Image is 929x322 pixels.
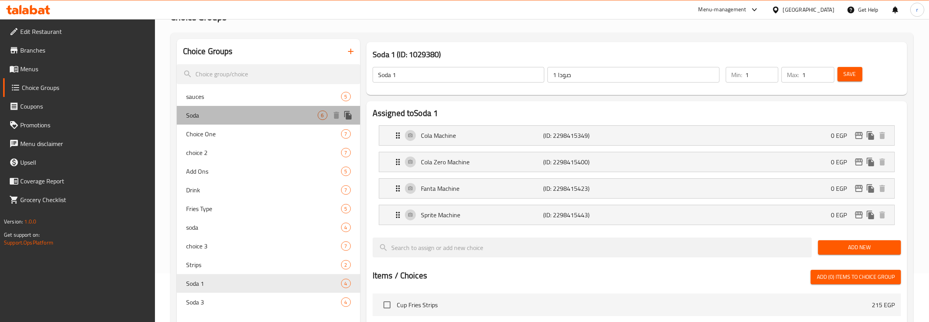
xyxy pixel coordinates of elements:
a: Menu disclaimer [3,134,155,153]
span: Choice Groups [22,83,149,92]
button: duplicate [865,130,876,141]
span: 2 [341,261,350,269]
div: sauces5 [177,87,360,106]
button: delete [876,209,888,221]
a: Grocery Checklist [3,190,155,209]
span: Coverage Report [20,176,149,186]
h2: Assigned to Soda 1 [373,107,901,119]
button: edit [853,209,865,221]
div: [GEOGRAPHIC_DATA] [783,5,834,14]
button: Add New [818,240,901,255]
div: Drink7 [177,181,360,199]
span: 1.0.0 [24,216,36,227]
p: 0 EGP [831,210,853,220]
button: delete [331,109,342,121]
a: Menus [3,60,155,78]
span: Drink [186,185,341,195]
div: choice 37 [177,237,360,255]
span: 4 [341,280,350,287]
div: Strips2 [177,255,360,274]
div: Soda6deleteduplicate [177,106,360,125]
a: Support.OpsPlatform [4,238,53,248]
span: soda [186,223,341,232]
span: Fries Type [186,204,341,213]
div: Expand [379,126,894,145]
span: Cup Fries Strips [397,300,872,310]
span: 6 [318,112,327,119]
span: r [916,5,918,14]
input: search [177,64,360,84]
div: Choices [341,185,351,195]
button: duplicate [342,109,354,121]
div: choice 27 [177,143,360,162]
p: (ID: 2298415423) [543,184,625,193]
div: Choices [341,129,351,139]
div: soda4 [177,218,360,237]
button: Save [838,67,862,81]
button: duplicate [865,209,876,221]
span: 7 [341,187,350,194]
span: 5 [341,168,350,175]
a: Coverage Report [3,172,155,190]
span: Add Ons [186,167,341,176]
div: Choices [341,241,351,251]
div: Add Ons5 [177,162,360,181]
li: Expand [373,149,901,175]
p: Cola Zero Machine [421,157,544,167]
span: sauces [186,92,341,101]
li: Expand [373,175,901,202]
button: delete [876,183,888,194]
div: Choices [341,260,351,269]
div: Choices [341,167,351,176]
span: Select choice [379,297,395,313]
button: duplicate [865,183,876,194]
div: Menu-management [699,5,746,14]
span: choice 3 [186,241,341,251]
p: 0 EGP [831,184,853,193]
p: (ID: 2298415443) [543,210,625,220]
button: edit [853,183,865,194]
button: duplicate [865,156,876,168]
button: delete [876,156,888,168]
p: Fanta Machine [421,184,544,193]
a: Branches [3,41,155,60]
span: Add (0) items to choice group [817,272,895,282]
span: Soda [186,111,318,120]
p: Sprite Machine [421,210,544,220]
div: Expand [379,179,894,198]
span: 7 [341,130,350,138]
p: Max: [787,70,799,79]
p: (ID: 2298415349) [543,131,625,140]
a: Edit Restaurant [3,22,155,41]
div: Choice One7 [177,125,360,143]
p: Min: [731,70,742,79]
div: Choices [341,297,351,307]
span: Add New [824,243,895,252]
a: Choice Groups [3,78,155,97]
span: Menus [20,64,149,74]
div: Soda 34 [177,293,360,311]
p: 215 EGP [872,300,895,310]
a: Coupons [3,97,155,116]
button: edit [853,156,865,168]
p: 0 EGP [831,131,853,140]
span: Soda 3 [186,297,341,307]
p: 0 EGP [831,157,853,167]
div: Choices [341,204,351,213]
button: edit [853,130,865,141]
div: Fries Type5 [177,199,360,218]
li: Expand [373,202,901,228]
li: Expand [373,122,901,149]
span: Edit Restaurant [20,27,149,36]
p: (ID: 2298415400) [543,157,625,167]
span: 4 [341,224,350,231]
span: Branches [20,46,149,55]
span: 7 [341,243,350,250]
a: Upsell [3,153,155,172]
span: choice 2 [186,148,341,157]
span: Version: [4,216,23,227]
span: Promotions [20,120,149,130]
span: Grocery Checklist [20,195,149,204]
span: 5 [341,93,350,100]
span: 7 [341,149,350,157]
